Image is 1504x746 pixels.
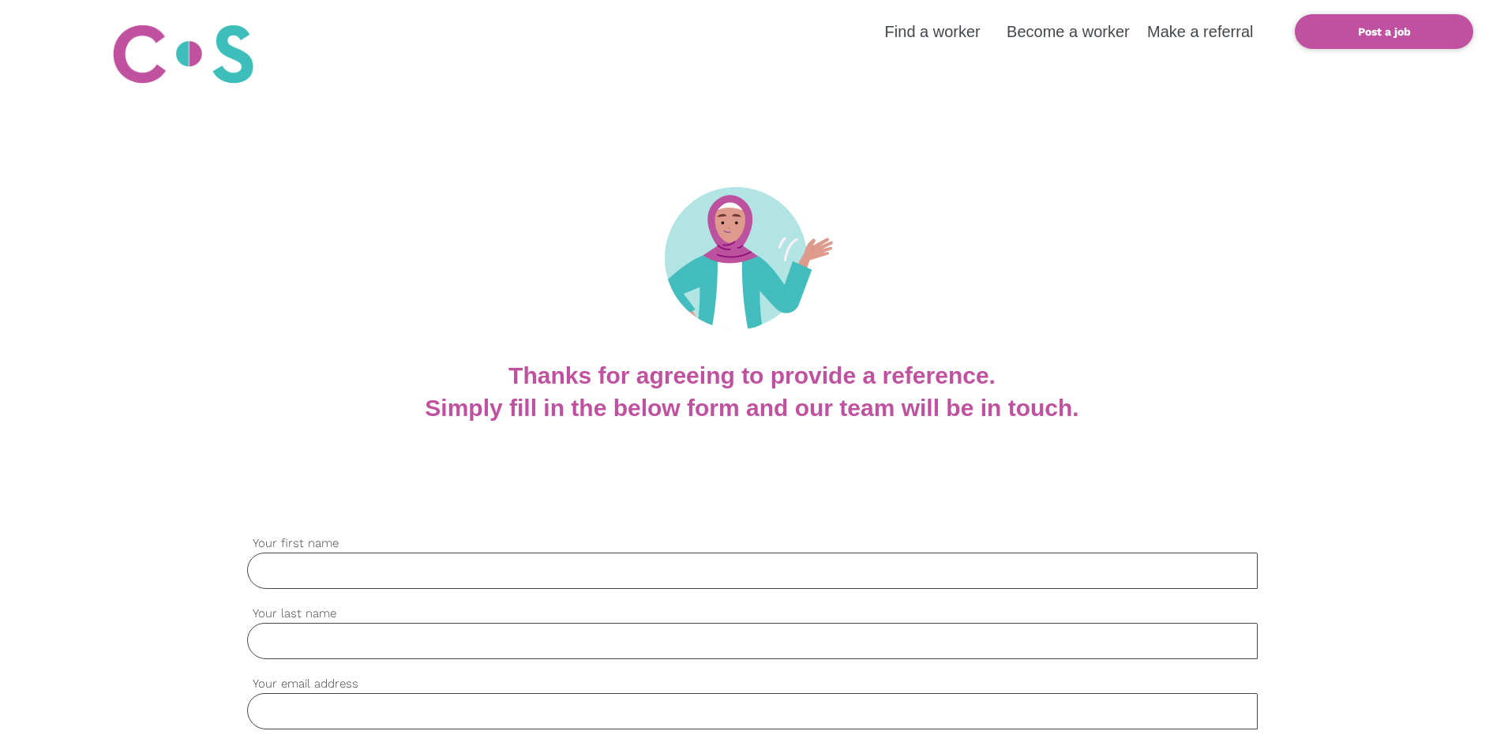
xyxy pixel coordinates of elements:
[1295,14,1473,49] a: Post a job
[247,534,1258,553] label: Your first name
[247,605,1258,623] label: Your last name
[247,675,1258,693] label: Your email address
[508,362,996,388] b: Thanks for agreeing to provide a reference.
[425,395,1078,421] b: Simply fill in the below form and our team will be in touch.
[1007,23,1130,40] a: Become a worker
[885,23,981,40] a: Find a worker
[1358,25,1411,38] b: Post a job
[1147,23,1254,40] a: Make a referral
